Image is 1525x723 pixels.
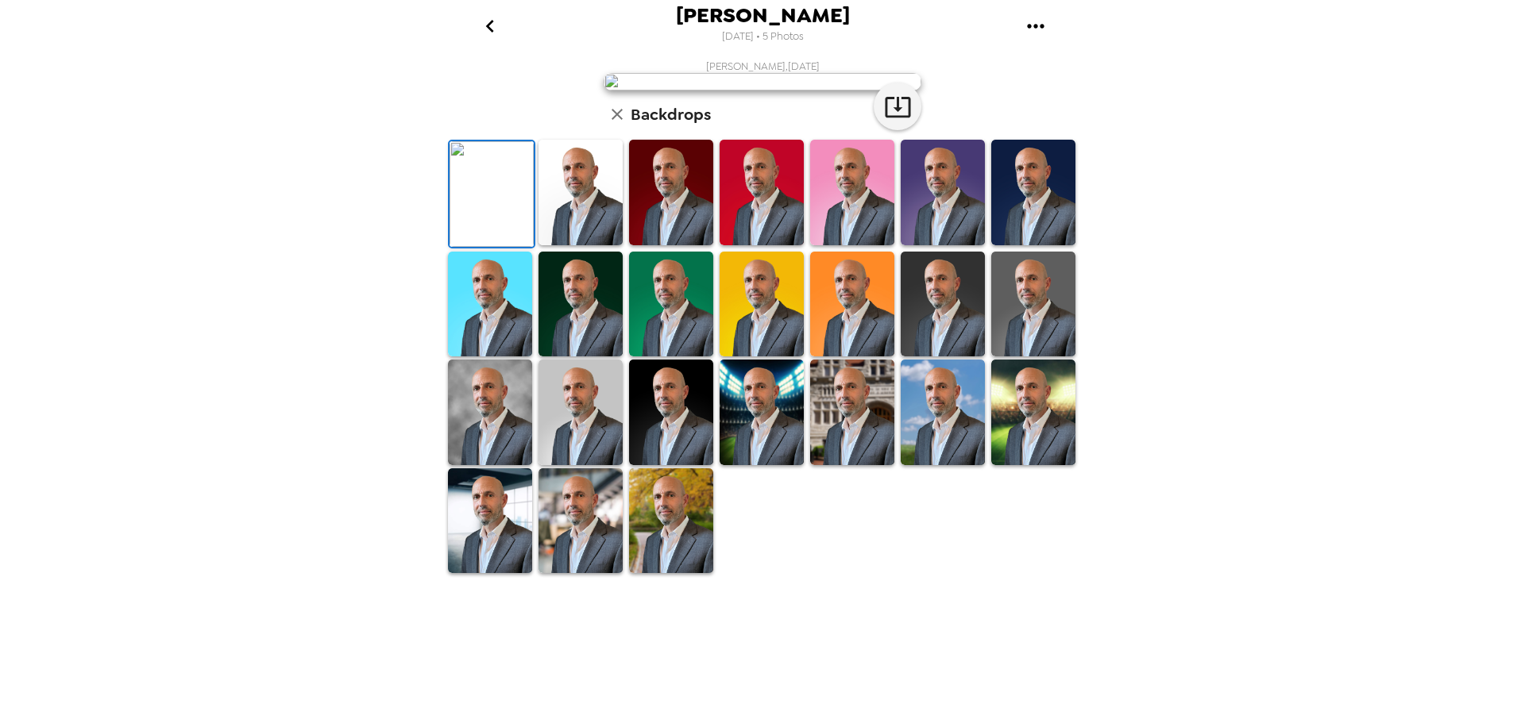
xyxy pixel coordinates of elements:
span: [PERSON_NAME] , [DATE] [706,60,820,73]
img: user [604,73,921,90]
img: Original [450,141,534,247]
span: [DATE] • 5 Photos [722,26,804,48]
span: [PERSON_NAME] [676,5,850,26]
h6: Backdrops [631,102,711,127]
